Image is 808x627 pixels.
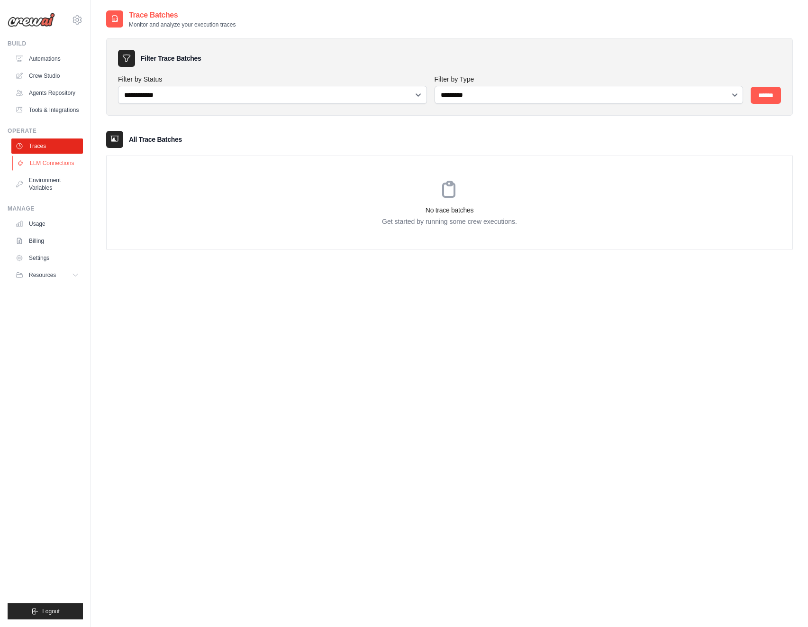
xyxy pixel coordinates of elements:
[11,250,83,266] a: Settings
[107,217,792,226] p: Get started by running some crew executions.
[11,173,83,195] a: Environment Variables
[8,205,83,212] div: Manage
[11,267,83,283] button: Resources
[118,74,427,84] label: Filter by Status
[42,608,60,615] span: Logout
[129,135,182,144] h3: All Trace Batches
[12,156,84,171] a: LLM Connections
[29,271,56,279] span: Resources
[435,74,744,84] label: Filter by Type
[8,127,83,135] div: Operate
[8,13,55,27] img: Logo
[11,85,83,101] a: Agents Repository
[11,233,83,249] a: Billing
[129,21,236,28] p: Monitor and analyze your execution traces
[141,54,201,63] h3: Filter Trace Batches
[11,102,83,118] a: Tools & Integrations
[11,138,83,154] a: Traces
[11,51,83,66] a: Automations
[107,205,792,215] h3: No trace batches
[129,9,236,21] h2: Trace Batches
[11,68,83,83] a: Crew Studio
[11,216,83,231] a: Usage
[8,40,83,47] div: Build
[8,603,83,619] button: Logout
